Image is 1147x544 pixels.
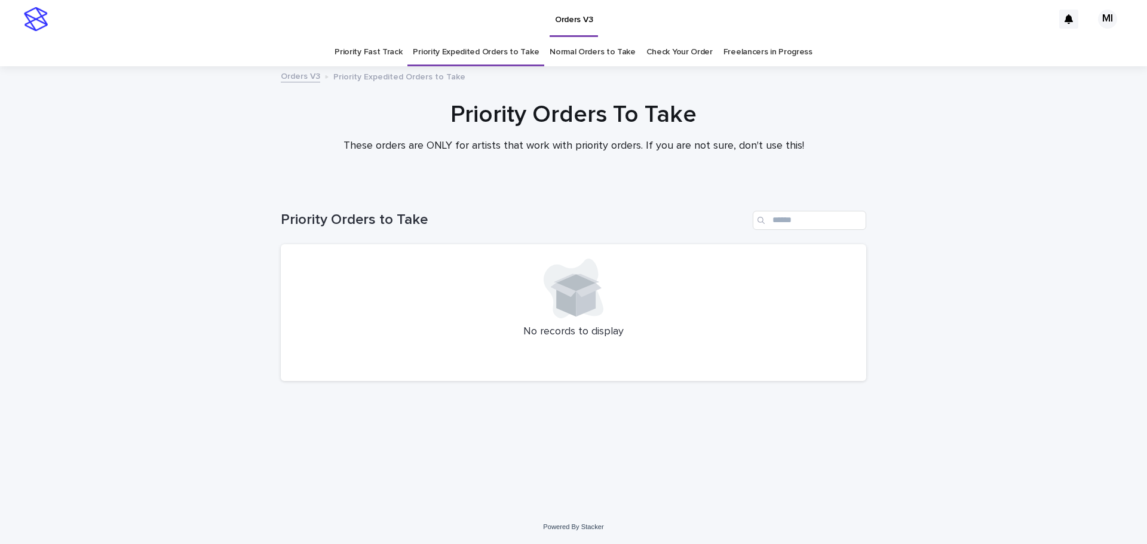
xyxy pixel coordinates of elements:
a: Powered By Stacker [543,523,603,530]
a: Priority Fast Track [335,38,402,66]
img: stacker-logo-s-only.png [24,7,48,31]
input: Search [753,211,866,230]
h1: Priority Orders to Take [281,211,748,229]
a: Check Your Order [646,38,713,66]
a: Priority Expedited Orders to Take [413,38,539,66]
p: Priority Expedited Orders to Take [333,69,465,82]
a: Normal Orders to Take [550,38,636,66]
p: No records to display [295,325,852,339]
a: Orders V3 [281,69,320,82]
div: MI [1098,10,1117,29]
h1: Priority Orders To Take [281,100,866,129]
a: Freelancers in Progress [723,38,812,66]
p: These orders are ONLY for artists that work with priority orders. If you are not sure, don't use ... [335,140,812,153]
